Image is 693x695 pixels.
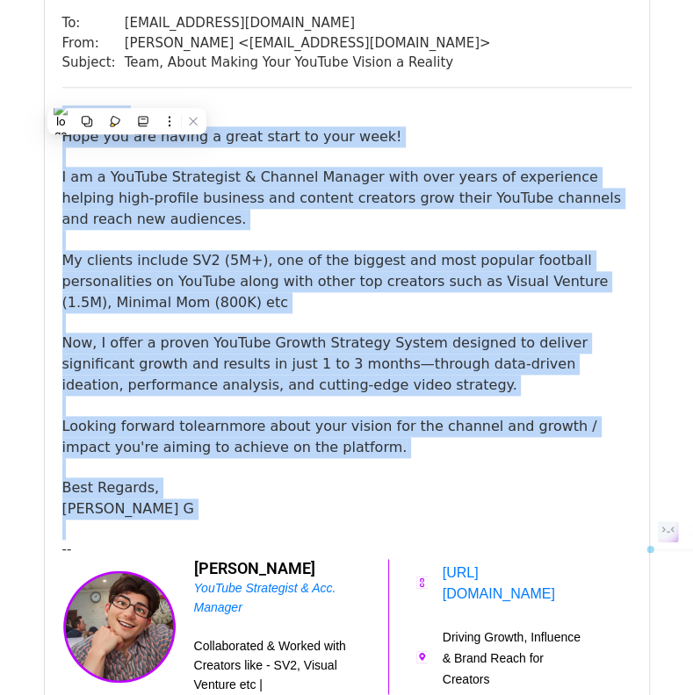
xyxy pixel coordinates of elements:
[62,334,588,393] span: Now, I offer a proven YouTube Growth Strategy System designed to deliver significant growth and r...
[62,53,125,73] td: Subject:
[194,581,336,614] a: YouTube Strategist & Acc. Manager
[125,33,491,54] td: [PERSON_NAME] < [EMAIL_ADDRESS][DOMAIN_NAME] >
[62,541,72,557] span: --
[62,168,621,227] span: I am a YouTube Strategist & Channel Manager with over years of experience helping high-profile bu...
[62,500,194,517] span: [PERSON_NAME] G
[62,418,597,455] span: Looking forward to more about your vision for the channel and growth / impact you're aiming to ac...
[194,636,363,694] div: Collaborated & Worked with Creators like - SV2, Visual Venture etc |
[443,630,581,686] span: Driving Growth, Influence & Brand Reach for Creators
[62,107,126,124] span: Hii Team,
[416,651,428,663] img: address
[62,33,125,54] td: From:
[125,53,491,73] td: Team, About Making Your YouTube Vision a Reality
[443,565,555,601] a: [URL][DOMAIN_NAME]
[125,13,491,33] td: [EMAIL_ADDRESS][DOMAIN_NAME]
[62,128,402,145] span: Hope you are having a great start to your week!
[605,611,693,695] iframe: Chat Widget
[62,570,177,684] img: Blue-and-White-Vibrant-Geometric-Director-LinkedIn-Profile-Picture-3.png
[62,252,609,311] span: My clients include SV2 (5M+), one of the biggest and most popular football personalities on YouTu...
[194,559,363,578] h2: [PERSON_NAME]
[193,418,229,434] span: learn
[62,479,160,496] span: Best Regards,
[416,577,428,588] img: website
[62,13,125,33] td: To:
